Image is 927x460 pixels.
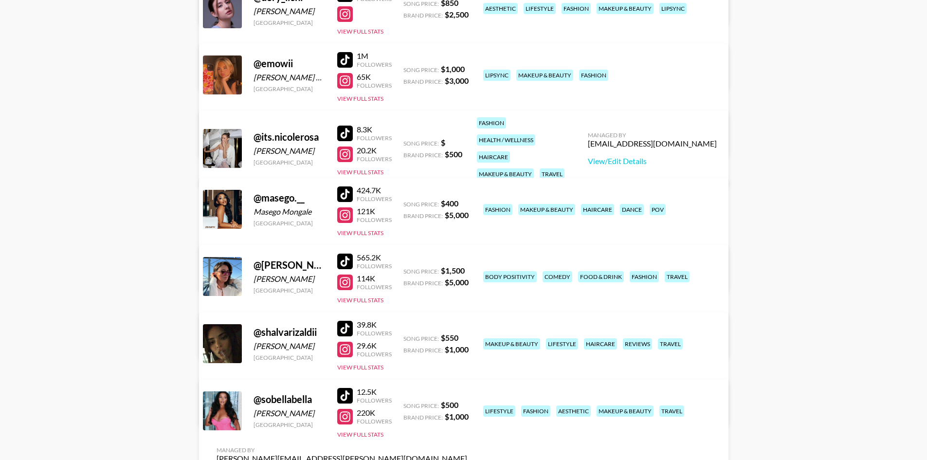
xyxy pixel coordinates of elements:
[445,149,462,159] strong: $ 500
[445,210,469,220] strong: $ 5,000
[524,3,556,14] div: lifestyle
[588,156,717,166] a: View/Edit Details
[445,345,469,354] strong: $ 1,000
[357,51,392,61] div: 1M
[477,151,510,163] div: haircare
[477,168,534,180] div: makeup & beauty
[483,338,540,350] div: makeup & beauty
[403,347,443,354] span: Brand Price:
[357,341,392,350] div: 29.6K
[650,204,666,215] div: pov
[254,19,326,26] div: [GEOGRAPHIC_DATA]
[357,418,392,425] div: Followers
[403,66,439,74] span: Song Price:
[518,204,575,215] div: makeup & beauty
[556,405,591,417] div: aesthetic
[403,78,443,85] span: Brand Price:
[659,405,684,417] div: travel
[217,446,467,454] div: Managed By
[483,3,518,14] div: aesthetic
[337,364,383,371] button: View Full Stats
[254,159,326,166] div: [GEOGRAPHIC_DATA]
[357,72,392,82] div: 65K
[403,279,443,287] span: Brand Price:
[337,28,383,35] button: View Full Stats
[254,259,326,271] div: @ [PERSON_NAME].mackenzlee
[357,195,392,202] div: Followers
[403,151,443,159] span: Brand Price:
[597,3,654,14] div: makeup & beauty
[254,220,326,227] div: [GEOGRAPHIC_DATA]
[483,271,537,282] div: body positivity
[254,207,326,217] div: Masego Mongale
[540,168,564,180] div: travel
[403,268,439,275] span: Song Price:
[357,262,392,270] div: Followers
[445,277,469,287] strong: $ 5,000
[254,146,326,156] div: [PERSON_NAME]
[357,387,392,397] div: 12.5K
[254,287,326,294] div: [GEOGRAPHIC_DATA]
[254,131,326,143] div: @ its.nicolerosa
[445,10,469,19] strong: $ 2,500
[623,338,652,350] div: reviews
[630,271,659,282] div: fashion
[357,206,392,216] div: 121K
[403,414,443,421] span: Brand Price:
[584,338,617,350] div: haircare
[578,271,624,282] div: food & drink
[403,335,439,342] span: Song Price:
[597,405,654,417] div: makeup & beauty
[403,12,443,19] span: Brand Price:
[254,73,326,82] div: [PERSON_NAME] & [PERSON_NAME]
[658,338,683,350] div: travel
[254,274,326,284] div: [PERSON_NAME]
[357,253,392,262] div: 565.2K
[357,61,392,68] div: Followers
[254,192,326,204] div: @ masego.__
[521,405,550,417] div: fashion
[441,400,458,409] strong: $ 500
[483,70,510,81] div: lipsync
[441,64,465,74] strong: $ 1,000
[357,330,392,337] div: Followers
[579,70,608,81] div: fashion
[403,212,443,220] span: Brand Price:
[357,350,392,358] div: Followers
[357,134,392,142] div: Followers
[254,57,326,70] div: @ emowii
[337,229,383,237] button: View Full Stats
[357,408,392,418] div: 220K
[254,6,326,16] div: [PERSON_NAME]
[337,168,383,176] button: View Full Stats
[445,76,469,85] strong: $ 3,000
[477,117,506,129] div: fashion
[516,70,573,81] div: makeup & beauty
[441,333,458,342] strong: $ 550
[665,271,690,282] div: travel
[562,3,591,14] div: fashion
[254,354,326,361] div: [GEOGRAPHIC_DATA]
[254,85,326,92] div: [GEOGRAPHIC_DATA]
[337,431,383,438] button: View Full Stats
[403,402,439,409] span: Song Price:
[483,405,515,417] div: lifestyle
[357,155,392,163] div: Followers
[357,274,392,283] div: 114K
[357,283,392,291] div: Followers
[357,185,392,195] div: 424.7K
[441,138,445,147] strong: $
[441,199,458,208] strong: $ 400
[337,95,383,102] button: View Full Stats
[357,125,392,134] div: 8.3K
[254,421,326,428] div: [GEOGRAPHIC_DATA]
[659,3,687,14] div: lipsync
[357,397,392,404] div: Followers
[254,393,326,405] div: @ sobellabella
[403,201,439,208] span: Song Price:
[477,134,535,146] div: health / wellness
[337,296,383,304] button: View Full Stats
[543,271,572,282] div: comedy
[357,216,392,223] div: Followers
[546,338,578,350] div: lifestyle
